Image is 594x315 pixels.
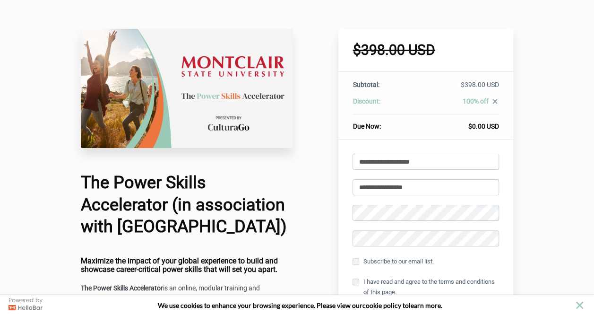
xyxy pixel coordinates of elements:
[353,258,359,265] input: Subscribe to our email list.
[463,97,489,105] span: 100% off
[158,301,362,309] span: We use cookies to enhance your browsing experience. Please view our
[353,96,414,114] th: Discount:
[362,301,401,309] a: cookie policy
[403,301,409,309] strong: to
[491,97,499,105] i: close
[409,301,442,309] span: learn more.
[81,172,293,238] h1: The Power Skills Accelerator (in association with [GEOGRAPHIC_DATA])
[414,80,499,96] td: $398.00 USD
[81,29,293,148] img: 22c75da-26a4-67b4-fa6d-d7146dedb322_Montclair.png
[353,114,414,131] th: Due Now:
[353,277,499,297] label: I have read and agree to the terms and conditions of this page.
[81,284,163,292] strong: The Power Skills Accelerator
[353,43,499,57] h1: $398.00 USD
[353,279,359,285] input: I have read and agree to the terms and conditions of this page.
[353,256,433,267] label: Subscribe to our email list.
[353,81,379,88] span: Subtotal:
[489,97,499,108] a: close
[468,122,499,130] span: $0.00 USD
[574,299,585,311] button: close
[81,257,293,273] h4: Maximize the impact of your global experience to build and showcase career-critical power skills ...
